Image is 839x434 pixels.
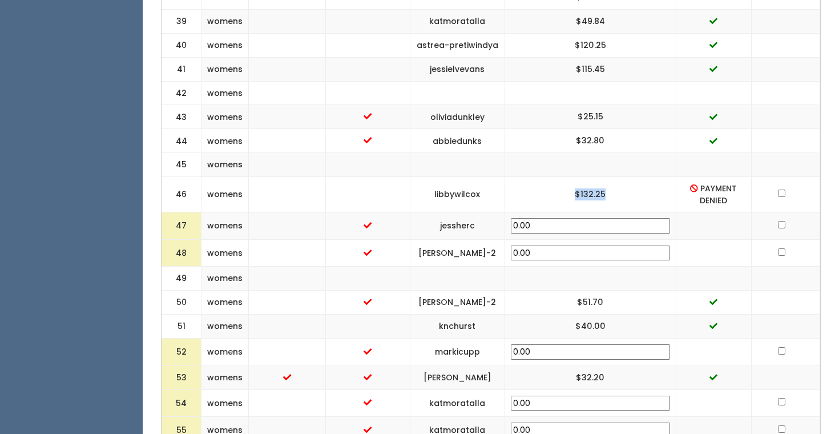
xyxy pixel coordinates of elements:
td: $115.45 [505,57,676,81]
td: $49.84 [505,9,676,33]
td: 45 [162,153,201,177]
td: $132.25 [505,177,676,212]
td: womens [201,338,249,365]
td: 46 [162,177,201,212]
td: $120.25 [505,33,676,57]
td: $32.20 [505,365,676,389]
td: 49 [162,267,201,291]
td: womens [201,365,249,389]
td: womens [201,81,249,105]
td: jessherc [410,212,505,240]
td: womens [201,267,249,291]
td: womens [201,57,249,81]
td: womens [201,212,249,240]
td: katmoratalla [410,389,505,417]
td: womens [201,389,249,417]
td: 54 [162,389,201,417]
td: womens [201,290,249,314]
td: [PERSON_NAME]-2 [410,239,505,267]
td: $51.70 [505,290,676,314]
td: 42 [162,81,201,105]
td: 53 [162,365,201,389]
td: jessielvevans [410,57,505,81]
td: $25.15 [505,105,676,129]
td: knchurst [410,314,505,338]
td: $32.80 [505,129,676,153]
td: 47 [162,212,201,240]
td: katmoratalla [410,9,505,33]
td: abbiedunks [410,129,505,153]
span: PAYMENT DENIED [700,183,737,206]
td: womens [201,9,249,33]
td: 40 [162,33,201,57]
td: [PERSON_NAME] [410,365,505,389]
td: 44 [162,129,201,153]
td: 39 [162,9,201,33]
td: womens [201,129,249,153]
td: oliviadunkley [410,105,505,129]
td: [PERSON_NAME]-2 [410,290,505,314]
td: womens [201,33,249,57]
td: womens [201,105,249,129]
td: markicupp [410,338,505,365]
td: astrea-pretiwindya [410,33,505,57]
td: 51 [162,314,201,338]
td: 52 [162,338,201,365]
td: $40.00 [505,314,676,338]
td: womens [201,177,249,212]
td: libbywilcox [410,177,505,212]
td: womens [201,239,249,267]
td: womens [201,314,249,338]
td: 50 [162,290,201,314]
td: 43 [162,105,201,129]
td: 41 [162,57,201,81]
td: womens [201,153,249,177]
td: 48 [162,239,201,267]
